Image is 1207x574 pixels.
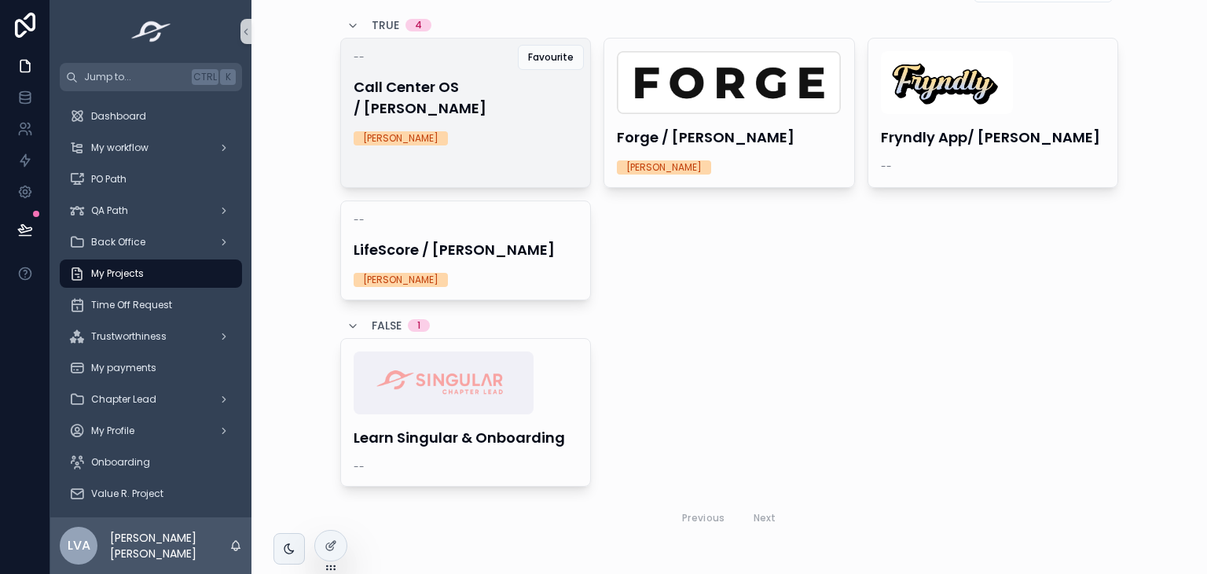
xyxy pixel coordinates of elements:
[340,201,592,300] a: --LifeScore / [PERSON_NAME][PERSON_NAME]
[363,273,438,287] div: [PERSON_NAME]
[354,239,578,260] h4: LifeScore / [PERSON_NAME]
[60,102,242,131] a: Dashboard
[84,71,185,83] span: Jump to...
[60,417,242,445] a: My Profile
[60,259,242,288] a: My Projects
[91,456,150,469] span: Onboarding
[91,330,167,343] span: Trustworthiness
[91,267,144,280] span: My Projects
[91,204,128,217] span: QA Path
[881,160,892,173] span: --
[91,236,145,248] span: Back Office
[372,318,402,333] span: FALSE
[340,338,592,487] a: Singular-Chapter-Lead.pngLearn Singular & Onboarding--
[60,291,242,319] a: Time Off Request
[603,38,855,188] a: Forge.pngForge / [PERSON_NAME][PERSON_NAME]
[626,160,702,175] div: [PERSON_NAME]
[363,131,438,145] div: [PERSON_NAME]
[354,214,365,226] span: --
[60,228,242,256] a: Back Office
[91,110,146,123] span: Dashboard
[192,69,218,85] span: Ctrl
[60,165,242,193] a: PO Path
[354,351,534,414] img: Singular-Chapter-Lead.png
[110,530,229,561] p: [PERSON_NAME] [PERSON_NAME]
[60,63,242,91] button: Jump to...CtrlK
[354,51,365,64] span: --
[91,425,134,437] span: My Profile
[415,19,422,31] div: 4
[127,19,176,44] img: App logo
[60,448,242,476] a: Onboarding
[617,127,842,148] h4: Forge / [PERSON_NAME]
[60,197,242,225] a: QA Path
[372,17,399,33] span: TRUE
[91,393,156,406] span: Chapter Lead
[354,461,365,473] span: --
[60,480,242,508] a: Value R. Project
[91,299,172,311] span: Time Off Request
[881,127,1106,148] h4: Fryndly App/ [PERSON_NAME]
[868,38,1119,188] a: Captura-de-pantalla-2024-05-16-a-la(s)-15.25.47.pngFryndly App/ [PERSON_NAME]--
[222,71,234,83] span: K
[68,536,90,555] span: LVA
[60,134,242,162] a: My workflow
[60,385,242,414] a: Chapter Lead
[417,319,420,332] div: 1
[354,76,578,119] h4: Call Center OS / [PERSON_NAME]
[518,45,584,70] button: Favourite
[60,322,242,351] a: Trustworthiness
[528,51,574,64] span: Favourite
[60,354,242,382] a: My payments
[340,38,592,188] a: --Call Center OS / [PERSON_NAME][PERSON_NAME]Favourite
[50,91,251,517] div: scrollable content
[881,51,1013,114] img: Captura-de-pantalla-2024-05-16-a-la(s)-15.25.47.png
[91,362,156,374] span: My payments
[617,51,841,114] img: Forge.png
[91,173,127,186] span: PO Path
[91,488,163,500] span: Value R. Project
[91,142,149,154] span: My workflow
[354,427,578,448] h4: Learn Singular & Onboarding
